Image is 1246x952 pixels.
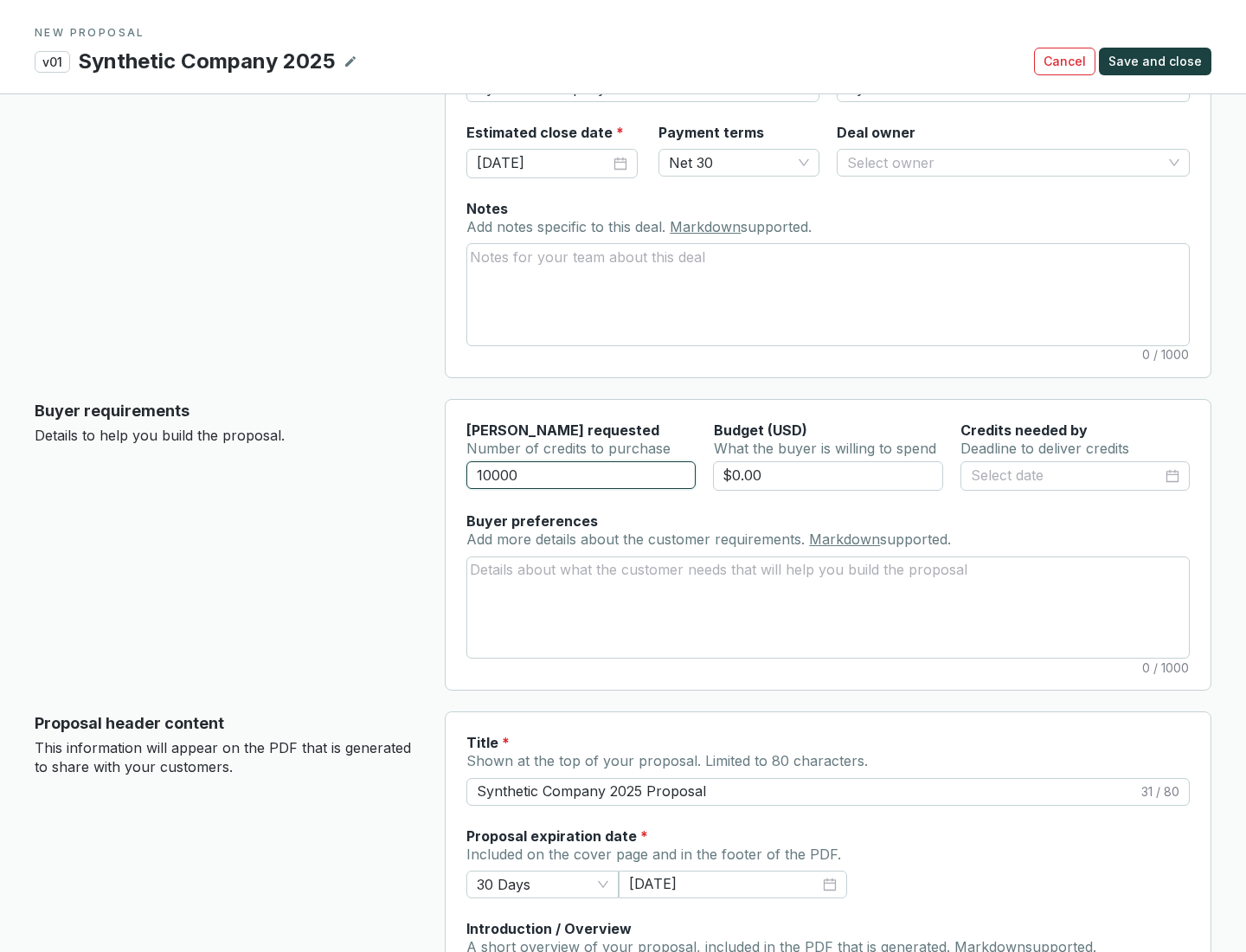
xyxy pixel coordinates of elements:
label: Proposal expiration date [466,827,648,846]
span: 31 / 80 [1141,783,1179,801]
p: Details to help you build the proposal. [35,427,417,446]
span: Cancel [1044,53,1086,70]
input: Select date [971,465,1162,487]
button: Save and close [1099,48,1211,75]
span: Save and close [1108,53,1202,70]
span: Budget (USD) [714,421,807,439]
label: Introduction / Overview [466,919,632,938]
label: Buyer preferences [466,511,598,531]
label: Deal owner [837,123,915,142]
p: NEW PROPOSAL [35,26,1211,40]
input: Select date [477,152,610,175]
span: Shown at the top of your proposal. Limited to 80 characters. [466,752,868,769]
button: Cancel [1034,48,1095,75]
span: supported. [880,531,951,548]
span: Net 30 [669,150,809,176]
label: Estimated close date [466,123,624,142]
p: This information will appear on the PDF that is generated to share with your customers. [35,739,417,776]
p: v01 [35,51,70,73]
p: Buyer requirements [35,399,417,423]
span: Deadline to deliver credits [960,440,1129,457]
label: Payment terms [658,123,764,142]
input: Select date [629,874,819,895]
a: Markdown [670,218,741,235]
p: Synthetic Company 2025 [77,47,337,76]
span: Add more details about the customer requirements. [466,531,809,548]
p: Proposal header content [35,711,417,736]
span: Included on the cover page and in the footer of the PDF. [466,846,841,863]
span: 30 Days [477,872,608,897]
label: Credits needed by [960,421,1088,440]
label: Title [466,733,510,752]
a: Markdown [809,531,880,548]
span: Add notes specific to this deal. [466,218,670,235]
span: What the buyer is willing to spend [714,440,936,457]
span: Number of credits to purchase [466,440,671,457]
span: supported. [741,218,812,235]
label: Notes [466,199,508,218]
label: [PERSON_NAME] requested [466,421,659,440]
